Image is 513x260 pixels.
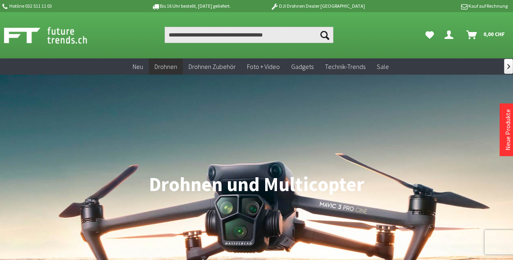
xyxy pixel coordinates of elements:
[325,62,365,71] span: Technik-Trends
[319,58,371,75] a: Technik-Trends
[189,62,236,71] span: Drohnen Zubehör
[247,62,280,71] span: Foto + Video
[291,62,313,71] span: Gadgets
[1,1,128,11] p: Hotline 032 511 11 03
[165,27,333,43] input: Produkt, Marke, Kategorie, EAN, Artikelnummer…
[421,27,438,43] a: Meine Favoriten
[133,62,143,71] span: Neu
[483,28,505,41] span: 0,00 CHF
[285,58,319,75] a: Gadgets
[441,27,460,43] a: Dein Konto
[155,62,177,71] span: Drohnen
[127,58,149,75] a: Neu
[371,58,395,75] a: Sale
[6,174,507,195] h1: Drohnen und Multicopter
[381,1,508,11] p: Kauf auf Rechnung
[4,25,105,45] img: Shop Futuretrends - zur Startseite wechseln
[241,58,285,75] a: Foto + Video
[316,27,333,43] button: Suchen
[504,109,512,150] a: Neue Produkte
[183,58,241,75] a: Drohnen Zubehör
[254,1,381,11] p: DJI Drohnen Dealer [GEOGRAPHIC_DATA]
[377,62,389,71] span: Sale
[507,64,510,69] span: 
[149,58,183,75] a: Drohnen
[128,1,254,11] p: Bis 16 Uhr bestellt, [DATE] geliefert.
[463,27,509,43] a: Warenkorb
